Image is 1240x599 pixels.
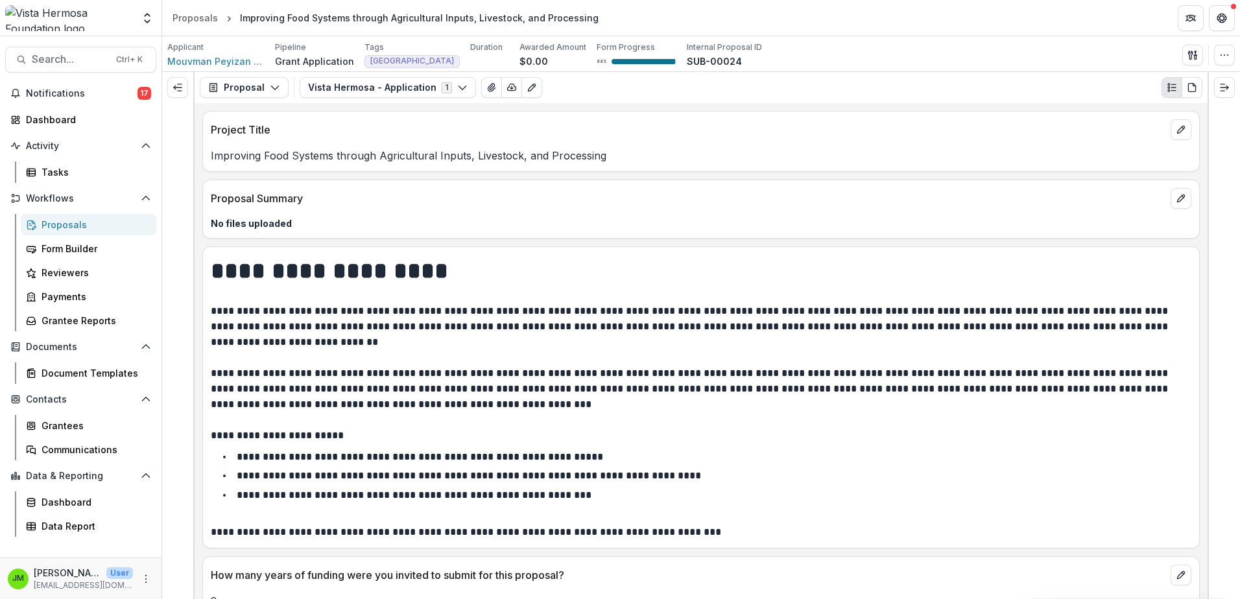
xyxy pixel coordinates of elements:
[42,443,146,456] div: Communications
[26,88,137,99] span: Notifications
[21,439,156,460] a: Communications
[21,262,156,283] a: Reviewers
[5,47,156,73] button: Search...
[519,54,548,68] p: $0.00
[173,11,218,25] div: Proposals
[21,161,156,183] a: Tasks
[5,188,156,209] button: Open Workflows
[1214,77,1235,98] button: Expand right
[42,165,146,179] div: Tasks
[5,5,133,31] img: Vista Hermosa Foundation logo
[42,218,146,231] div: Proposals
[42,419,146,432] div: Grantees
[5,465,156,486] button: Open Data & Reporting
[21,286,156,307] a: Payments
[687,41,762,53] p: Internal Proposal ID
[1178,5,1204,31] button: Partners
[26,394,136,405] span: Contacts
[42,266,146,279] div: Reviewers
[597,57,606,66] p: 98 %
[1209,5,1235,31] button: Get Help
[211,122,1165,137] p: Project Title
[42,495,146,509] div: Dashboard
[687,54,742,68] p: SUB-00024
[211,191,1165,206] p: Proposal Summary
[21,491,156,513] a: Dashboard
[521,77,542,98] button: Edit as form
[42,290,146,303] div: Payments
[364,41,384,53] p: Tags
[5,135,156,156] button: Open Activity
[137,87,151,100] span: 17
[1171,188,1191,209] button: edit
[5,336,156,357] button: Open Documents
[21,362,156,384] a: Document Templates
[12,574,24,583] div: Jerry Martinez
[113,53,145,67] div: Ctrl + K
[21,238,156,259] a: Form Builder
[519,41,586,53] p: Awarded Amount
[106,567,133,579] p: User
[42,366,146,380] div: Document Templates
[21,515,156,537] a: Data Report
[1171,119,1191,140] button: edit
[21,415,156,436] a: Grantees
[26,113,146,126] div: Dashboard
[21,310,156,331] a: Grantee Reports
[1171,565,1191,585] button: edit
[5,109,156,130] a: Dashboard
[470,41,503,53] p: Duration
[1182,77,1202,98] button: PDF view
[26,471,136,482] span: Data & Reporting
[5,83,156,104] button: Notifications17
[138,5,156,31] button: Open entity switcher
[167,8,604,27] nav: breadcrumb
[5,389,156,410] button: Open Contacts
[211,148,1191,163] p: Improving Food Systems through Agricultural Inputs, Livestock, and Processing
[275,54,354,68] p: Grant Application
[34,580,133,591] p: [EMAIL_ADDRESS][DOMAIN_NAME]
[370,56,454,65] span: [GEOGRAPHIC_DATA]
[211,567,1165,583] p: How many years of funding were you invited to submit for this proposal?
[275,41,306,53] p: Pipeline
[26,141,136,152] span: Activity
[167,54,265,68] a: Mouvman Peyizan 3eme Kanperin (MP3K)
[26,193,136,204] span: Workflows
[42,314,146,327] div: Grantee Reports
[167,8,223,27] a: Proposals
[21,214,156,235] a: Proposals
[200,77,289,98] button: Proposal
[138,571,154,587] button: More
[42,242,146,255] div: Form Builder
[42,519,146,533] div: Data Report
[32,53,108,65] span: Search...
[300,77,476,98] button: Vista Hermosa - Application1
[481,77,502,98] button: View Attached Files
[26,342,136,353] span: Documents
[167,41,204,53] p: Applicant
[597,41,655,53] p: Form Progress
[1162,77,1182,98] button: Plaintext view
[34,566,101,580] p: [PERSON_NAME]
[240,11,599,25] div: Improving Food Systems through Agricultural Inputs, Livestock, and Processing
[167,77,188,98] button: Expand left
[211,217,1191,230] p: No files uploaded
